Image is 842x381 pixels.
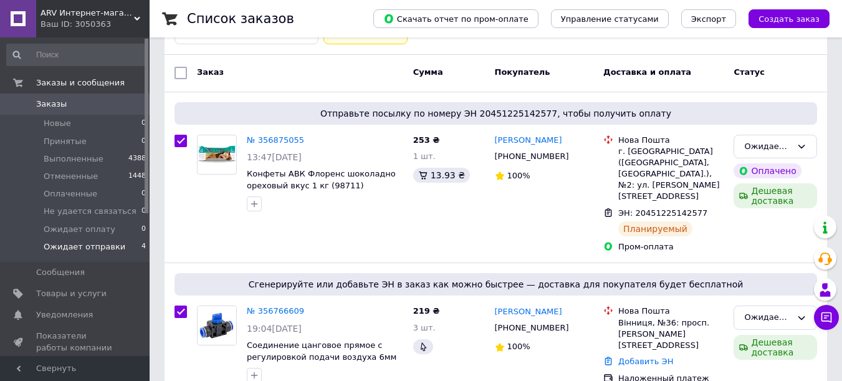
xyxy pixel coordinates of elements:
a: [PERSON_NAME] [495,135,562,147]
a: Конфеты АВК Флоренс шоколадно ореховый вкус 1 кг (98711) [247,169,396,190]
a: Создать заказ [736,14,830,23]
div: Ваш ID: 3050363 [41,19,150,30]
span: 13:47[DATE] [247,152,302,162]
span: Создать заказ [758,14,820,24]
span: Статус [734,67,765,77]
a: № 356766609 [247,306,304,316]
span: 4 [141,241,146,253]
div: 13.93 ₴ [413,168,470,183]
span: 0 [141,188,146,200]
div: [PHONE_NUMBER] [492,320,572,336]
span: Уведомления [36,309,93,321]
div: Планируемый [618,221,692,236]
span: Отмененные [44,171,98,182]
div: г. [GEOGRAPHIC_DATA] ([GEOGRAPHIC_DATA], [GEOGRAPHIC_DATA].), №2: ул. [PERSON_NAME][STREET_ADDRESS] [618,146,724,203]
span: 4388 [128,153,146,165]
span: 0 [141,206,146,217]
span: Оплаченные [44,188,97,200]
span: Ожидает оплату [44,224,115,235]
div: Нова Пошта [618,306,724,317]
div: Дешевая доставка [734,335,817,360]
span: Заказы и сообщения [36,77,125,89]
a: Добавить ЭН [618,357,673,366]
div: Ожидает отправки [744,140,792,153]
span: Экспорт [691,14,726,24]
button: Управление статусами [551,9,669,28]
span: Отправьте посылку по номеру ЭН 20451225142577, чтобы получить оплату [179,107,812,120]
span: Показатели работы компании [36,330,115,353]
span: ЭН: 20451225142577 [618,208,707,218]
span: Ожидает отправки [44,241,125,253]
span: 0 [141,224,146,235]
img: Фото товару [198,306,236,345]
span: 100% [507,342,530,351]
a: [PERSON_NAME] [495,306,562,318]
a: № 356875055 [247,135,304,145]
span: 0 [141,118,146,129]
span: Сообщения [36,267,85,278]
button: Чат с покупателем [814,305,839,330]
img: Фото товару [198,135,236,174]
span: Покупатель [495,67,550,77]
span: 219 ₴ [413,306,440,316]
span: Заказ [197,67,224,77]
button: Экспорт [681,9,736,28]
span: Заказы [36,99,67,110]
div: Нова Пошта [618,135,724,146]
span: Выполненные [44,153,103,165]
span: Не удается связаться [44,206,136,217]
span: Сумма [413,67,443,77]
div: Пром-оплата [618,241,724,253]
span: 253 ₴ [413,135,440,145]
a: Фото товару [197,306,237,345]
span: 19:04[DATE] [247,324,302,334]
a: Соединение цанговое прямое с регулировкой подачи воздуха 6мм AIRKRAFT SHVFF06 (103323) [247,340,396,373]
span: 3 шт. [413,323,436,332]
h1: Список заказов [187,11,294,26]
span: Новые [44,118,71,129]
a: Фото товару [197,135,237,175]
span: Доставка и оплата [603,67,691,77]
span: Сгенерируйте или добавьте ЭН в заказ как можно быстрее — доставка для покупателя будет бесплатной [179,278,812,291]
span: Управление статусами [561,14,659,24]
button: Создать заказ [749,9,830,28]
div: [PHONE_NUMBER] [492,148,572,165]
div: Дешевая доставка [734,183,817,208]
div: Оплачено [734,163,801,178]
span: 1 шт. [413,152,436,161]
div: Вінниця, №36: просп. [PERSON_NAME][STREET_ADDRESS] [618,317,724,352]
span: Скачать отчет по пром-оплате [383,13,529,24]
button: Скачать отчет по пром-оплате [373,9,538,28]
span: 1448 [128,171,146,182]
span: Принятые [44,136,87,147]
span: 100% [507,171,530,180]
span: 0 [141,136,146,147]
span: ARV Интернет-магазин [41,7,134,19]
span: Товары и услуги [36,288,107,299]
div: Ожидает отправки [744,311,792,324]
input: Поиск [6,44,147,66]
